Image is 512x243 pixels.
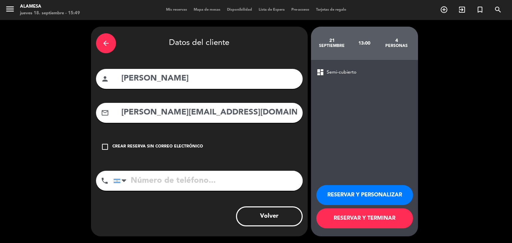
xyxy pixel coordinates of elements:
[494,6,502,14] i: search
[112,143,203,150] div: Crear reserva sin correo electrónico
[114,171,129,190] div: Argentina: +54
[316,68,324,76] span: dashboard
[327,69,356,76] span: Semi-cubierto
[20,10,80,17] div: jueves 18. septiembre - 15:49
[102,39,110,47] i: arrow_back
[255,8,288,12] span: Lista de Espera
[316,38,348,43] div: 21
[113,171,303,191] input: Número de teléfono...
[380,43,413,49] div: personas
[20,3,80,10] div: Alamesa
[5,4,15,16] button: menu
[316,185,413,205] button: RESERVAR Y PERSONALIZAR
[101,143,109,151] i: check_box_outline_blank
[5,4,15,14] i: menu
[440,6,448,14] i: add_circle_outline
[476,6,484,14] i: turned_in_not
[458,6,466,14] i: exit_to_app
[316,43,348,49] div: septiembre
[101,177,109,185] i: phone
[236,206,303,226] button: Volver
[101,109,109,117] i: mail_outline
[121,106,298,120] input: Email del cliente
[224,8,255,12] span: Disponibilidad
[288,8,313,12] span: Pre-acceso
[190,8,224,12] span: Mapa de mesas
[96,32,303,55] div: Datos del cliente
[313,8,350,12] span: Tarjetas de regalo
[121,72,298,86] input: Nombre del cliente
[163,8,190,12] span: Mis reservas
[380,38,413,43] div: 4
[348,32,380,55] div: 13:00
[316,208,413,228] button: RESERVAR Y TERMINAR
[101,75,109,83] i: person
